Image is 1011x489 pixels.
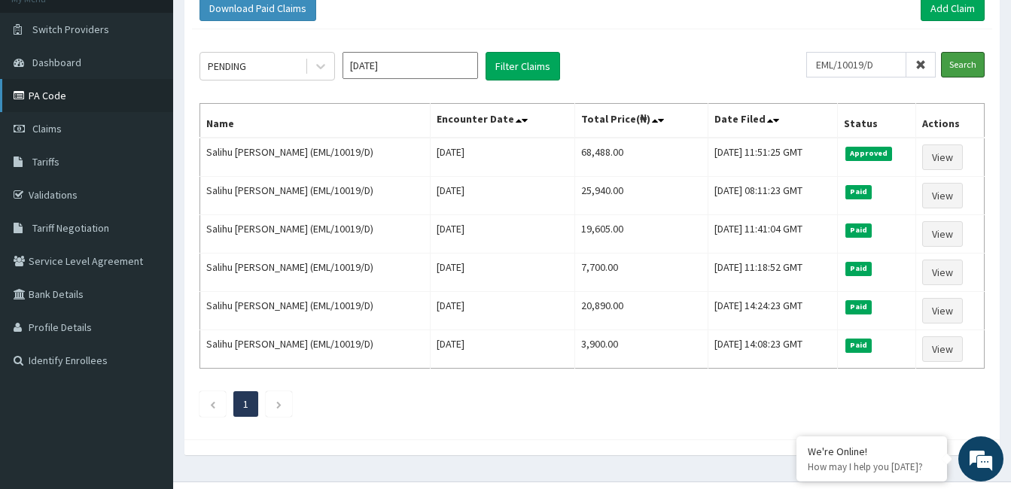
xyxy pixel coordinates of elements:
[200,138,431,177] td: Salihu [PERSON_NAME] (EML/10019/D)
[708,177,837,215] td: [DATE] 08:11:23 GMT
[200,215,431,254] td: Salihu [PERSON_NAME] (EML/10019/D)
[922,336,963,362] a: View
[574,177,708,215] td: 25,940.00
[430,104,574,138] th: Encounter Date
[8,328,287,381] textarea: Type your message and hit 'Enter'
[922,260,963,285] a: View
[941,52,985,77] input: Search
[87,148,208,300] span: We're online!
[708,215,837,254] td: [DATE] 11:41:04 GMT
[845,147,893,160] span: Approved
[574,138,708,177] td: 68,488.00
[200,292,431,330] td: Salihu [PERSON_NAME] (EML/10019/D)
[430,254,574,292] td: [DATE]
[78,84,253,104] div: Chat with us now
[486,52,560,80] button: Filter Claims
[200,177,431,215] td: Salihu [PERSON_NAME] (EML/10019/D)
[208,59,246,74] div: PENDING
[32,155,59,169] span: Tariffs
[32,122,62,135] span: Claims
[806,52,906,77] input: Search by HMO ID
[845,185,872,199] span: Paid
[574,292,708,330] td: 20,890.00
[200,104,431,138] th: Name
[574,330,708,369] td: 3,900.00
[708,254,837,292] td: [DATE] 11:18:52 GMT
[574,104,708,138] th: Total Price(₦)
[845,262,872,275] span: Paid
[837,104,915,138] th: Status
[32,23,109,36] span: Switch Providers
[922,183,963,208] a: View
[32,221,109,235] span: Tariff Negotiation
[808,460,936,473] p: How may I help you today?
[574,254,708,292] td: 7,700.00
[922,144,963,170] a: View
[343,52,478,79] input: Select Month and Year
[28,75,61,113] img: d_794563401_company_1708531726252_794563401
[247,8,283,44] div: Minimize live chat window
[845,339,872,352] span: Paid
[922,298,963,323] a: View
[708,138,837,177] td: [DATE] 11:51:25 GMT
[430,177,574,215] td: [DATE]
[708,292,837,330] td: [DATE] 14:24:23 GMT
[430,292,574,330] td: [DATE]
[430,330,574,369] td: [DATE]
[845,300,872,314] span: Paid
[708,104,837,138] th: Date Filed
[922,221,963,247] a: View
[916,104,985,138] th: Actions
[200,330,431,369] td: Salihu [PERSON_NAME] (EML/10019/D)
[430,138,574,177] td: [DATE]
[276,397,282,411] a: Next page
[708,330,837,369] td: [DATE] 14:08:23 GMT
[209,397,216,411] a: Previous page
[430,215,574,254] td: [DATE]
[32,56,81,69] span: Dashboard
[243,397,248,411] a: Page 1 is your current page
[200,254,431,292] td: Salihu [PERSON_NAME] (EML/10019/D)
[808,445,936,458] div: We're Online!
[574,215,708,254] td: 19,605.00
[845,223,872,237] span: Paid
